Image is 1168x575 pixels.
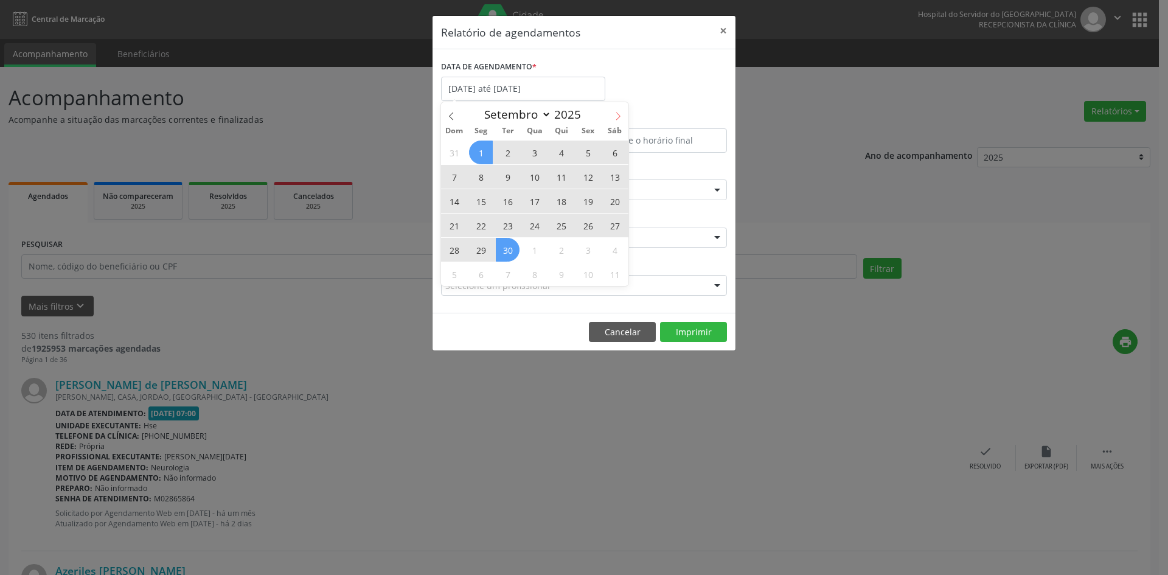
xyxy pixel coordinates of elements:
[549,262,573,286] span: Outubro 9, 2025
[442,214,466,237] span: Setembro 21, 2025
[442,189,466,213] span: Setembro 14, 2025
[445,279,550,292] span: Selecione um profissional
[441,58,537,77] label: DATA DE AGENDAMENTO
[523,238,546,262] span: Outubro 1, 2025
[523,189,546,213] span: Setembro 17, 2025
[442,165,466,189] span: Setembro 7, 2025
[469,189,493,213] span: Setembro 15, 2025
[549,238,573,262] span: Outubro 2, 2025
[496,262,520,286] span: Outubro 7, 2025
[523,262,546,286] span: Outubro 8, 2025
[551,106,591,122] input: Year
[602,127,628,135] span: Sáb
[589,322,656,343] button: Cancelar
[576,189,600,213] span: Setembro 19, 2025
[442,238,466,262] span: Setembro 28, 2025
[603,141,627,164] span: Setembro 6, 2025
[587,128,727,153] input: Selecione o horário final
[587,110,727,128] label: ATÉ
[441,24,580,40] h5: Relatório de agendamentos
[469,214,493,237] span: Setembro 22, 2025
[711,16,735,46] button: Close
[523,214,546,237] span: Setembro 24, 2025
[523,141,546,164] span: Setembro 3, 2025
[469,238,493,262] span: Setembro 29, 2025
[495,127,521,135] span: Ter
[603,262,627,286] span: Outubro 11, 2025
[660,322,727,343] button: Imprimir
[576,238,600,262] span: Outubro 3, 2025
[469,262,493,286] span: Outubro 6, 2025
[496,238,520,262] span: Setembro 30, 2025
[469,165,493,189] span: Setembro 8, 2025
[549,189,573,213] span: Setembro 18, 2025
[549,141,573,164] span: Setembro 4, 2025
[549,214,573,237] span: Setembro 25, 2025
[521,127,548,135] span: Qua
[442,262,466,286] span: Outubro 5, 2025
[603,214,627,237] span: Setembro 27, 2025
[523,165,546,189] span: Setembro 10, 2025
[576,214,600,237] span: Setembro 26, 2025
[549,165,573,189] span: Setembro 11, 2025
[496,214,520,237] span: Setembro 23, 2025
[496,165,520,189] span: Setembro 9, 2025
[576,262,600,286] span: Outubro 10, 2025
[603,165,627,189] span: Setembro 13, 2025
[441,77,605,101] input: Selecione uma data ou intervalo
[478,106,551,123] select: Month
[603,238,627,262] span: Outubro 4, 2025
[496,189,520,213] span: Setembro 16, 2025
[575,127,602,135] span: Sex
[442,141,466,164] span: Agosto 31, 2025
[603,189,627,213] span: Setembro 20, 2025
[548,127,575,135] span: Qui
[576,141,600,164] span: Setembro 5, 2025
[441,127,468,135] span: Dom
[496,141,520,164] span: Setembro 2, 2025
[576,165,600,189] span: Setembro 12, 2025
[468,127,495,135] span: Seg
[469,141,493,164] span: Setembro 1, 2025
